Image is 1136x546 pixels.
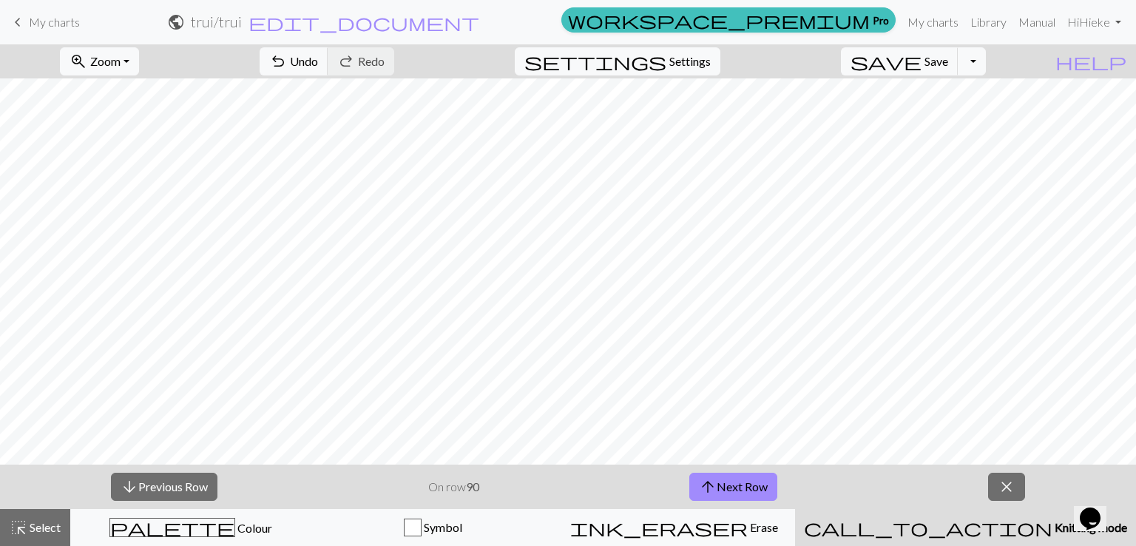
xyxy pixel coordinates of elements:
button: Erase [553,509,795,546]
button: SettingsSettings [515,47,720,75]
span: undo [269,51,287,72]
button: Colour [70,509,312,546]
span: arrow_downward [121,476,138,497]
button: Knitting mode [795,509,1136,546]
span: Undo [290,54,318,68]
span: Erase [748,520,778,534]
button: Symbol [312,509,554,546]
a: Manual [1012,7,1061,37]
span: Symbol [422,520,462,534]
span: arrow_upward [699,476,717,497]
span: Select [27,520,61,534]
button: Zoom [60,47,139,75]
span: edit_document [248,12,479,33]
button: Save [841,47,958,75]
iframe: chat widget [1074,487,1121,531]
span: call_to_action [804,517,1052,538]
span: public [167,12,185,33]
span: Settings [669,53,711,70]
span: My charts [29,15,80,29]
span: zoom_in [70,51,87,72]
span: settings [524,51,666,72]
button: Undo [260,47,328,75]
span: Knitting mode [1052,520,1127,534]
a: Pro [561,7,896,33]
button: Previous Row [111,473,217,501]
span: workspace_premium [568,10,870,30]
a: My charts [902,7,964,37]
i: Settings [524,53,666,70]
span: highlight_alt [10,517,27,538]
strong: 90 [466,479,479,493]
span: keyboard_arrow_left [9,12,27,33]
a: My charts [9,10,80,35]
a: Library [964,7,1012,37]
span: save [851,51,922,72]
span: close [998,476,1015,497]
p: On row [428,478,479,496]
h2: trui / trui [191,13,242,30]
a: HiHieke [1061,7,1127,37]
span: Save [924,54,948,68]
span: help [1055,51,1126,72]
span: Colour [235,521,272,535]
span: Zoom [90,54,121,68]
button: Next Row [689,473,777,501]
span: palette [110,517,234,538]
span: ink_eraser [570,517,748,538]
